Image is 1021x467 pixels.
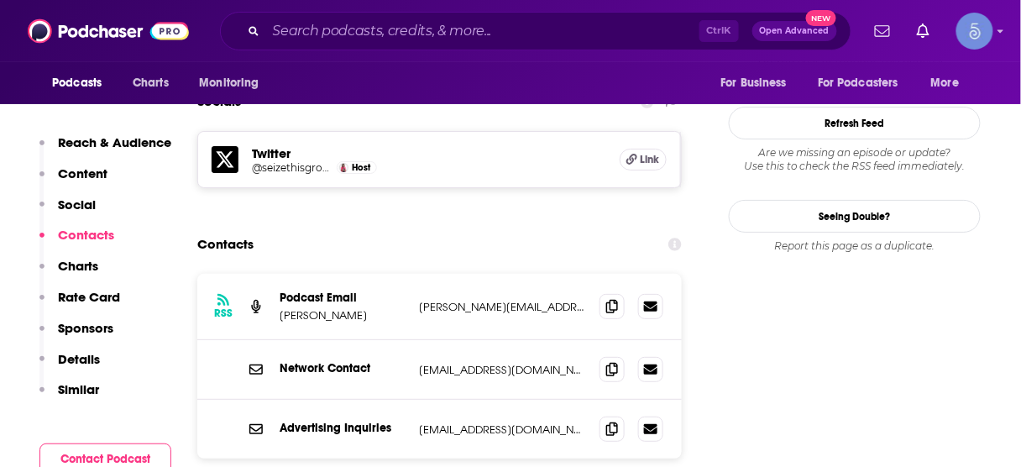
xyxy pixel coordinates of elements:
span: For Podcasters [818,71,898,95]
p: Details [58,351,100,367]
button: Contacts [39,227,114,258]
button: Social [39,197,96,228]
span: For Business [720,71,787,95]
p: Content [58,165,107,181]
p: Podcast Email [280,291,406,305]
p: Network Contact [280,361,406,375]
p: Similar [58,381,99,397]
h5: Twitter [252,145,606,161]
span: Link [641,153,660,166]
button: Reach & Audience [39,134,171,165]
span: More [931,71,960,95]
div: Report this page as a duplicate. [729,239,981,253]
p: Social [58,197,96,213]
button: Open AdvancedNew [752,21,837,41]
h3: RSS [214,307,233,320]
button: open menu [919,67,981,99]
img: User Profile [956,13,993,50]
p: Contacts [58,227,114,243]
button: open menu [807,67,923,99]
p: Sponsors [58,320,113,336]
button: open menu [187,67,280,99]
p: Rate Card [58,289,120,305]
a: Seeing Double? [729,200,981,233]
input: Search podcasts, credits, & more... [266,18,699,45]
p: Advertising Inquiries [280,421,406,435]
a: Show notifications dropdown [868,17,897,45]
button: open menu [40,67,123,99]
span: Host [352,162,370,173]
img: Diane Helbig [339,163,348,172]
p: [EMAIL_ADDRESS][DOMAIN_NAME] [419,363,586,377]
span: Logged in as Spiral5-G1 [956,13,993,50]
span: Podcasts [52,71,102,95]
p: Charts [58,258,98,274]
button: Rate Card [39,289,120,320]
span: Monitoring [199,71,259,95]
img: Podchaser - Follow, Share and Rate Podcasts [28,15,189,47]
a: Charts [122,67,179,99]
div: Search podcasts, credits, & more... [220,12,851,50]
button: Details [39,351,100,382]
span: Ctrl K [699,20,739,42]
a: Link [620,149,667,171]
a: Show notifications dropdown [910,17,936,45]
button: Similar [39,381,99,412]
span: Charts [133,71,169,95]
div: Are we missing an episode or update? Use this to check the RSS feed immediately. [729,146,981,173]
button: open menu [709,67,808,99]
button: Show profile menu [956,13,993,50]
p: [PERSON_NAME] [280,308,406,323]
span: New [806,10,836,26]
button: Content [39,165,107,197]
button: Refresh Feed [729,107,981,139]
a: @seizethisgrowth [252,161,332,174]
button: Charts [39,258,98,289]
p: Reach & Audience [58,134,171,150]
p: [EMAIL_ADDRESS][DOMAIN_NAME] [419,422,586,437]
button: Sponsors [39,320,113,351]
p: [PERSON_NAME][EMAIL_ADDRESS][DOMAIN_NAME] [419,300,586,314]
h2: Contacts [197,228,254,260]
span: Open Advanced [760,27,830,35]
